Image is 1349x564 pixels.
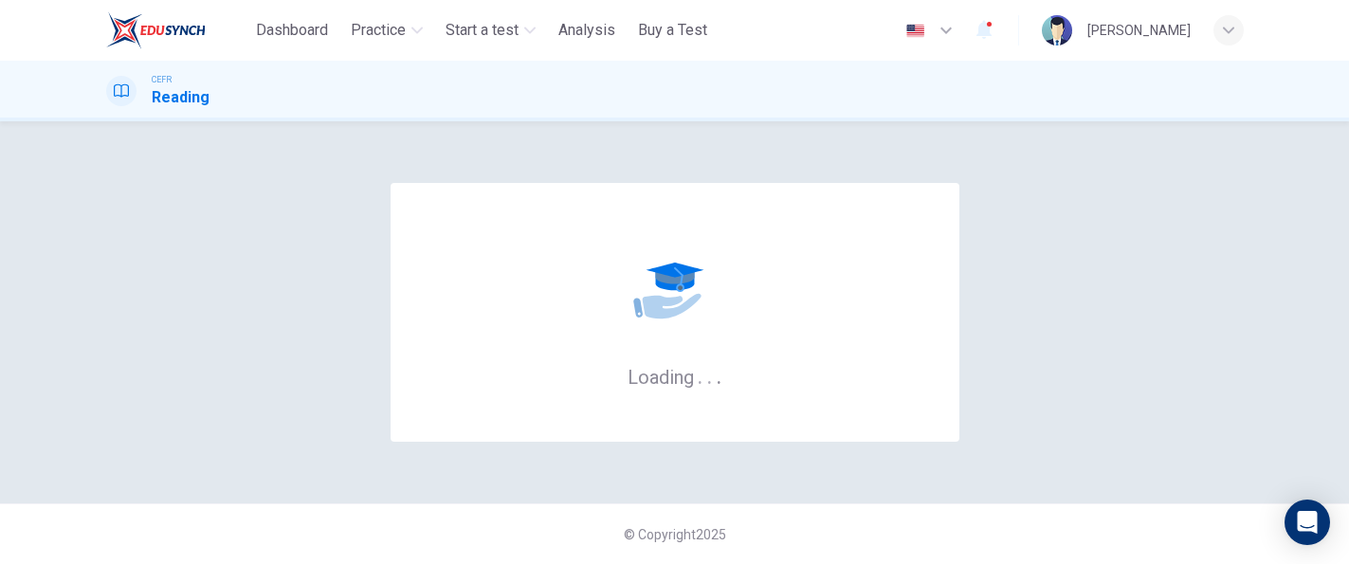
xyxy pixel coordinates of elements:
button: Dashboard [248,13,336,47]
span: Dashboard [256,19,328,42]
span: Practice [351,19,406,42]
img: Profile picture [1042,15,1072,45]
button: Buy a Test [630,13,715,47]
span: © Copyright 2025 [624,527,726,542]
span: Buy a Test [638,19,707,42]
h6: . [706,359,713,391]
img: ELTC logo [106,11,206,49]
div: [PERSON_NAME] [1087,19,1191,42]
h6: . [697,359,703,391]
h1: Reading [152,86,210,109]
span: CEFR [152,73,172,86]
span: Analysis [558,19,615,42]
img: en [903,24,927,38]
button: Start a test [438,13,543,47]
button: Analysis [551,13,623,47]
h6: . [716,359,722,391]
div: Open Intercom Messenger [1285,500,1330,545]
span: Start a test [446,19,519,42]
h6: Loading [628,364,722,389]
a: ELTC logo [106,11,249,49]
button: Practice [343,13,430,47]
